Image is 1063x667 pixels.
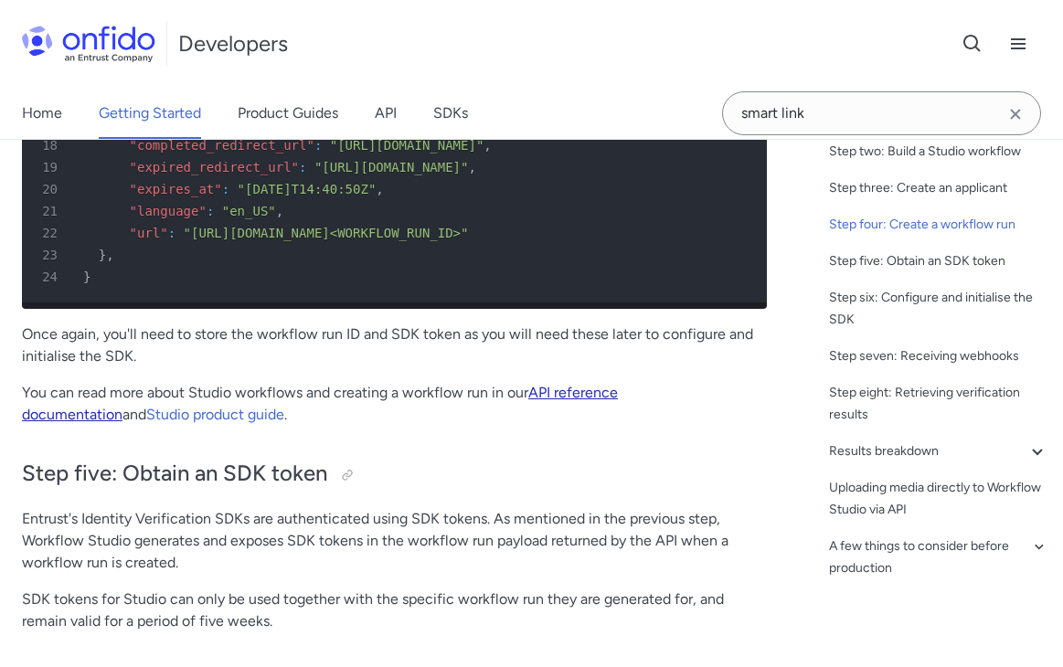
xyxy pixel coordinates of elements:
span: "expires_at" [130,182,222,196]
svg: Open search button [962,33,983,55]
a: API reference documentation [22,384,618,423]
p: Once again, you'll need to store the workflow run ID and SDK token as you will need these later t... [22,323,767,367]
a: Step seven: Receiving webhooks [829,345,1048,367]
a: Product Guides [238,88,338,139]
span: "completed_redirect_url" [130,138,314,153]
a: Results breakdown [829,440,1048,462]
a: Home [22,88,62,139]
span: , [276,204,283,218]
svg: Clear search field button [1005,103,1026,125]
span: "[DATE]T14:40:50Z" [238,182,377,196]
span: : [222,182,229,196]
a: Step six: Configure and initialise the SDK [829,287,1048,331]
a: Step five: Obtain an SDK token [829,250,1048,272]
a: Step eight: Retrieving verification results [829,382,1048,426]
a: Step three: Create an applicant [829,177,1048,199]
span: : [314,138,322,153]
a: Uploading media directly to Workflow Studio via API [829,477,1048,521]
span: , [106,248,113,262]
span: 19 [29,156,70,178]
p: Entrust's Identity Verification SDKs are authenticated using SDK tokens. As mentioned in the prev... [22,508,767,574]
span: "en_US" [222,204,276,218]
p: You can read more about Studio workflows and creating a workflow run in our and . [22,382,767,426]
span: : [168,226,175,240]
a: Studio product guide [146,406,284,423]
span: , [484,138,491,153]
span: 18 [29,134,70,156]
input: Onfido search input field [722,91,1041,135]
span: 24 [29,266,70,288]
svg: Open navigation menu button [1007,33,1029,55]
a: Step two: Build a Studio workflow [829,141,1048,163]
span: "expired_redirect_url" [130,160,299,175]
span: "[URL][DOMAIN_NAME]<WORKFLOW_RUN_ID>" [184,226,469,240]
span: } [99,248,106,262]
a: SDKs [433,88,468,139]
button: Open search button [950,21,995,67]
a: A few things to consider before production [829,535,1048,579]
span: 22 [29,222,70,244]
span: "[URL][DOMAIN_NAME]" [330,138,484,153]
a: API [375,88,397,139]
img: Onfido Logo [22,26,155,62]
button: Open navigation menu button [995,21,1041,67]
span: : [207,204,214,218]
span: 23 [29,244,70,266]
span: "[URL][DOMAIN_NAME]" [314,160,469,175]
span: , [468,160,475,175]
span: "language" [130,204,207,218]
p: SDK tokens for Studio can only be used together with the specific workflow run they are generated... [22,588,767,632]
a: Step four: Create a workflow run [829,214,1048,236]
h1: Developers [178,29,288,58]
h2: Step five: Obtain an SDK token [22,459,767,490]
a: Getting Started [99,88,201,139]
span: } [83,270,90,284]
span: , [376,182,383,196]
span: : [299,160,306,175]
span: "url" [130,226,168,240]
span: 21 [29,200,70,222]
span: 20 [29,178,70,200]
